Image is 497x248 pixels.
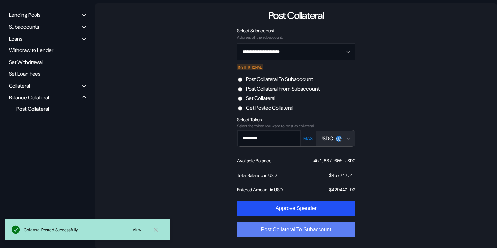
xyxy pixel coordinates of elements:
[7,57,88,67] div: Set Withdrawal
[237,172,277,178] div: Total Balance in USD
[237,43,355,60] button: Open menu
[237,158,271,164] div: Available Balance
[24,227,127,233] div: Collateral Posted Successfully
[7,45,88,55] div: Withdraw to Lender
[313,158,355,164] div: 457,837.605 USDC
[13,104,77,113] div: Post Collateral
[329,172,355,178] div: $ 457747.41
[246,76,313,83] label: Post Collateral To Subaccount
[237,64,264,70] div: INSTITUTIONAL
[9,23,39,30] div: Subaccounts
[9,82,30,89] div: Collateral
[316,131,355,146] button: Open menu for selecting token for payment
[127,225,147,234] button: View
[7,69,88,79] div: Set Loan Fees
[336,136,342,142] img: usdc.png
[237,28,355,34] div: Select Subaccount
[329,187,355,193] div: $ 429440.92
[237,35,355,40] div: Address of the subaccount.
[246,85,319,92] label: Post Collateral From Subaccount
[319,135,333,142] div: USDC
[9,94,49,101] div: Balance Collateral
[237,124,355,128] div: Select the token you want to post as collateral.
[268,9,324,22] div: Post Collateral
[237,187,283,193] div: Entered Amount in USD
[237,201,355,216] button: Approve Spender
[246,104,293,111] label: Get Posted Collateral
[339,138,343,142] img: svg+xml,%3c
[9,35,22,42] div: Loans
[246,95,275,102] label: Set Collateral
[301,136,315,141] button: MAX
[9,12,40,18] div: Lending Pools
[237,117,355,123] div: Select Token
[237,222,355,237] button: Post Collateral To Subaccount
